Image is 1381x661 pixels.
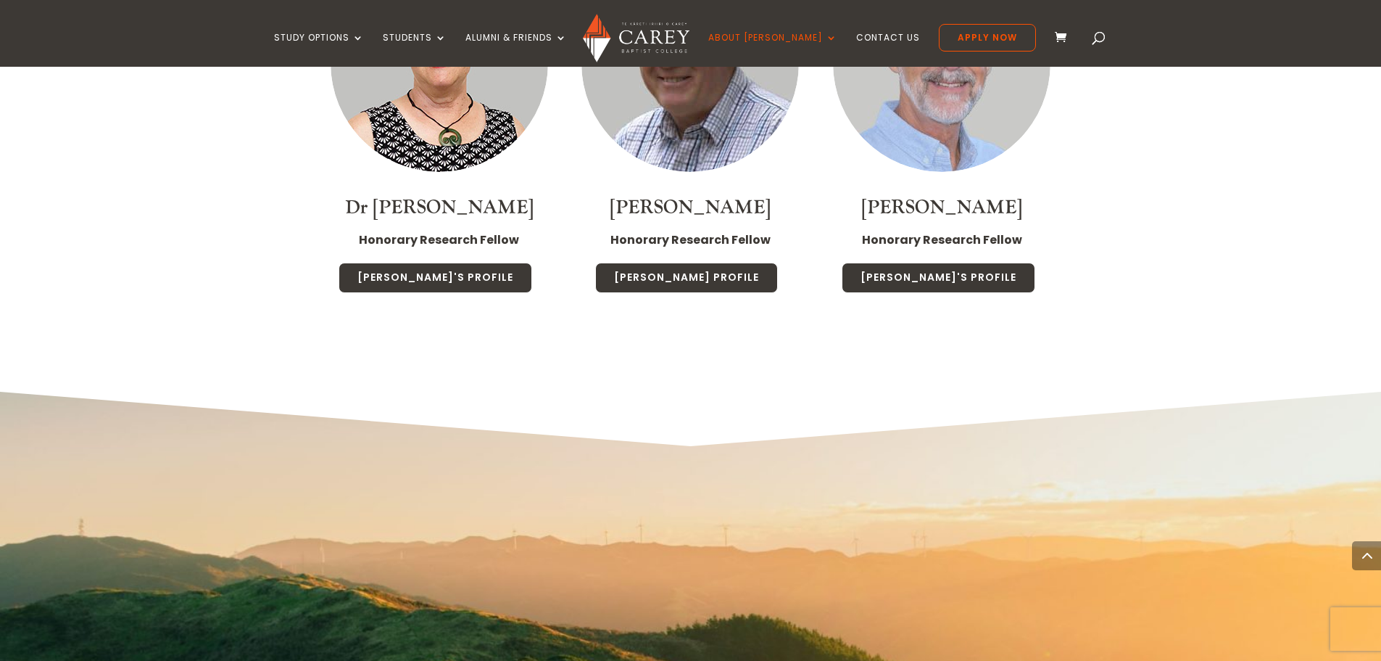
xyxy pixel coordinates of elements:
a: Study Options [274,33,364,67]
strong: Honorary Research Fellow [359,231,519,248]
img: Carey Baptist College [583,14,689,62]
a: Alumni & Friends [465,33,567,67]
a: [PERSON_NAME]'s Profile [842,263,1035,293]
strong: Honorary Research Fellow [610,231,771,248]
a: [PERSON_NAME] [861,195,1022,220]
strong: Honorary Research Fellow [862,231,1022,248]
a: [PERSON_NAME] [610,195,771,220]
a: Dr [PERSON_NAME] [345,195,534,220]
a: [PERSON_NAME]'s Profile [339,263,532,293]
a: [PERSON_NAME] Profile [595,263,778,293]
a: About [PERSON_NAME] [708,33,837,67]
a: Contact Us [856,33,920,67]
a: Students [383,33,447,67]
a: Apply Now [939,24,1036,52]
